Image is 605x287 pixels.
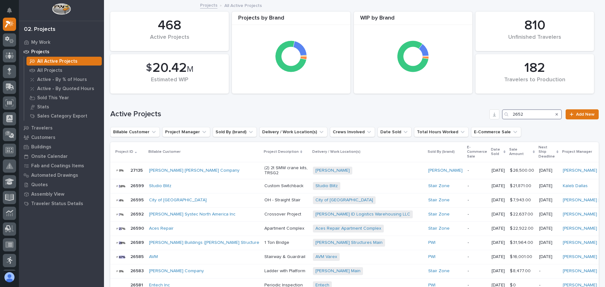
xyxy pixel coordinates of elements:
p: 26595 [130,196,145,203]
p: Onsite Calendar [31,154,68,159]
div: Projects by Brand [232,15,350,25]
a: Sold This Year [24,93,104,102]
p: Sold This Year [37,95,69,101]
a: Automated Drawings [19,170,104,180]
p: 1 Ton Bridge [264,240,308,245]
p: - [468,168,487,173]
p: Project ID [115,148,133,155]
button: Project Manager [162,127,210,137]
p: Date Sold [491,146,502,158]
p: - [468,226,487,231]
p: Apartment Complex [264,226,308,231]
p: 26590 [130,225,145,231]
p: - [468,254,487,260]
a: Stair Zone [428,226,450,231]
p: Travelers [31,125,53,131]
a: Projects [200,1,217,9]
a: [PERSON_NAME] [315,168,350,173]
p: 26583 [130,267,145,274]
a: Onsite Calendar [19,152,104,161]
p: [DATE] [492,212,505,217]
a: [PERSON_NAME] Main [315,268,360,274]
p: $ 26,500.00 [510,167,535,173]
button: Notifications [3,4,16,17]
p: Crossover Project [264,212,308,217]
a: Studio Blitz [149,183,171,189]
p: [DATE] [539,226,558,231]
div: Travelers to Production [486,77,583,90]
input: Search [502,109,562,119]
p: 26585 [130,253,145,260]
p: [DATE] [492,268,505,274]
p: - [468,268,487,274]
a: [PERSON_NAME] [563,254,597,260]
p: Assembly View [31,192,64,197]
a: Kaleb Dallas [563,183,588,189]
a: Quotes [19,180,104,189]
a: Stair Zone [428,183,450,189]
p: Sale Amount [509,146,531,158]
a: Active - By Quoted Hours [24,84,104,93]
a: AVM Varex [315,254,337,260]
a: [PERSON_NAME] ID Logistics Warehousing LLC [315,212,410,217]
a: [PERSON_NAME] Systec North America Inc [149,212,235,217]
p: My Work [31,40,50,45]
div: WIP by Brand [354,15,472,25]
a: All Projects [24,66,104,75]
div: 182 [486,60,583,76]
a: [PERSON_NAME] [PERSON_NAME] Company [149,168,239,173]
a: [PERSON_NAME] [563,212,597,217]
p: (2) 2t SMW crane kits, TRSG2 [264,165,308,176]
span: M [187,65,193,73]
a: Stair Zone [428,198,450,203]
div: Unfinished Travelers [486,34,583,47]
p: - [468,240,487,245]
p: Stairway & Guardrail [264,254,308,260]
button: users-avatar [3,271,16,284]
p: All Active Projects [224,2,262,9]
span: Add New [576,112,595,117]
a: AVM [149,254,158,260]
a: PWI [428,254,435,260]
p: Billable Customer [148,148,181,155]
p: Next Ship Deadline [539,144,555,160]
p: OH - Straight Stair [264,198,308,203]
button: Crews Involved [330,127,375,137]
a: [PERSON_NAME] [563,168,597,173]
p: 26592 [130,210,145,217]
a: Stair Zone [428,212,450,217]
div: Estimated WIP [121,77,218,90]
p: [DATE] [539,254,558,260]
p: [DATE] [492,183,505,189]
a: Stair Zone [428,268,450,274]
button: E-Commerce Sale [471,127,521,137]
p: Active - By Quoted Hours [37,86,94,92]
span: 20.42 [153,61,187,75]
a: Projects [19,47,104,56]
p: $ 16,001.00 [510,253,533,260]
p: All Projects [37,68,62,73]
p: Ladder with Platform [264,268,308,274]
a: [PERSON_NAME] Buildings ([PERSON_NAME] Structures) [149,240,263,245]
p: $ 8,477.00 [510,267,532,274]
p: 27135 [130,167,144,173]
a: My Work [19,37,104,47]
a: Traveler Status Details [19,199,104,208]
div: Notifications [8,8,16,18]
a: Studio Blitz [315,183,338,189]
button: Total Hours Worked [414,127,469,137]
p: [DATE] [492,240,505,245]
p: Quotes [31,182,48,188]
p: Buildings [31,144,51,150]
a: [PERSON_NAME] [563,240,597,245]
p: Customers [31,135,55,141]
h1: Active Projects [110,110,487,119]
a: All Active Projects [24,57,104,66]
p: Sold By (brand) [428,148,455,155]
p: [DATE] [492,168,505,173]
a: Add New [566,109,599,119]
a: Aces Repair [149,226,174,231]
a: City of [GEOGRAPHIC_DATA] [315,198,373,203]
p: 26599 [130,182,145,189]
p: [DATE] [492,254,505,260]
